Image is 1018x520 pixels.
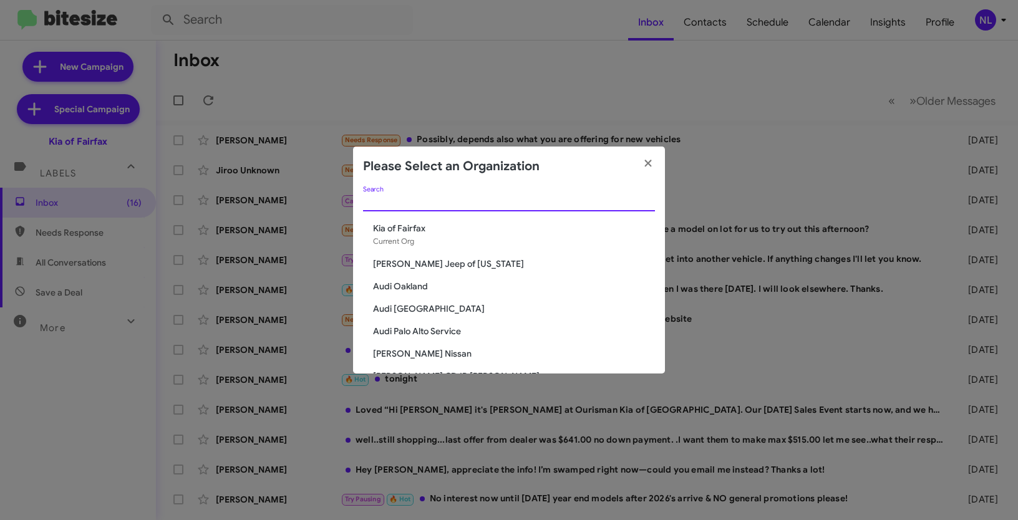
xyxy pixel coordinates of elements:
span: [PERSON_NAME] CDJR [PERSON_NAME] [373,370,655,382]
span: Kia of Fairfax [373,222,655,234]
span: [PERSON_NAME] Nissan [373,347,655,360]
h2: Please Select an Organization [363,156,540,176]
span: Audi Oakland [373,280,655,292]
span: Audi [GEOGRAPHIC_DATA] [373,302,655,315]
span: Audi Palo Alto Service [373,325,655,337]
span: [PERSON_NAME] Jeep of [US_STATE] [373,258,655,270]
span: Current Org [373,236,414,246]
